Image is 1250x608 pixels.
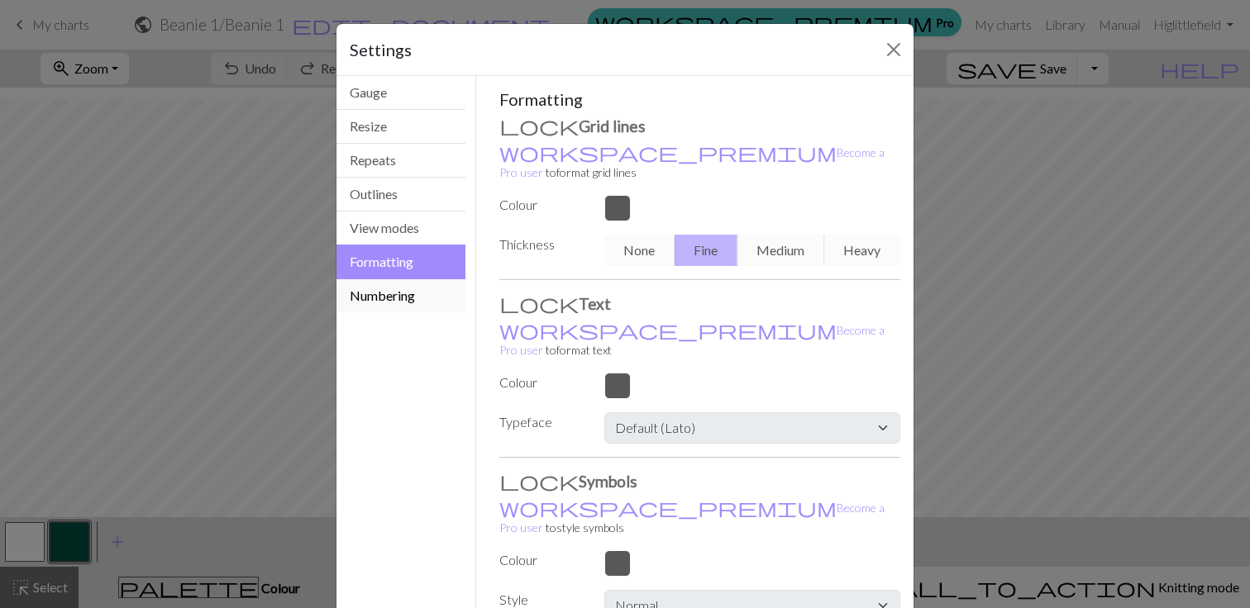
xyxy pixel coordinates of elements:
[499,323,885,357] a: Become a Pro user
[336,144,465,178] button: Repeats
[336,76,465,110] button: Gauge
[499,323,885,357] small: to format text
[336,211,465,245] button: View modes
[499,501,885,534] a: Become a Pro user
[499,471,901,491] h3: Symbols
[880,36,907,63] button: Close
[499,140,837,164] span: workspace_premium
[499,496,837,519] span: workspace_premium
[336,178,465,211] button: Outlines
[336,279,465,312] button: Numbering
[499,89,901,109] h5: Formatting
[489,550,594,570] label: Colour
[499,501,885,534] small: to style symbols
[489,195,594,215] label: Colour
[499,293,901,313] h3: Text
[336,245,465,279] button: Formatting
[499,116,901,135] h3: Grid lines
[489,235,594,259] label: Thickness
[336,110,465,144] button: Resize
[489,373,594,392] label: Colour
[499,318,837,341] span: workspace_premium
[499,145,885,179] small: to format grid lines
[350,37,412,62] h5: Settings
[499,145,885,179] a: Become a Pro user
[489,412,594,437] label: Typeface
